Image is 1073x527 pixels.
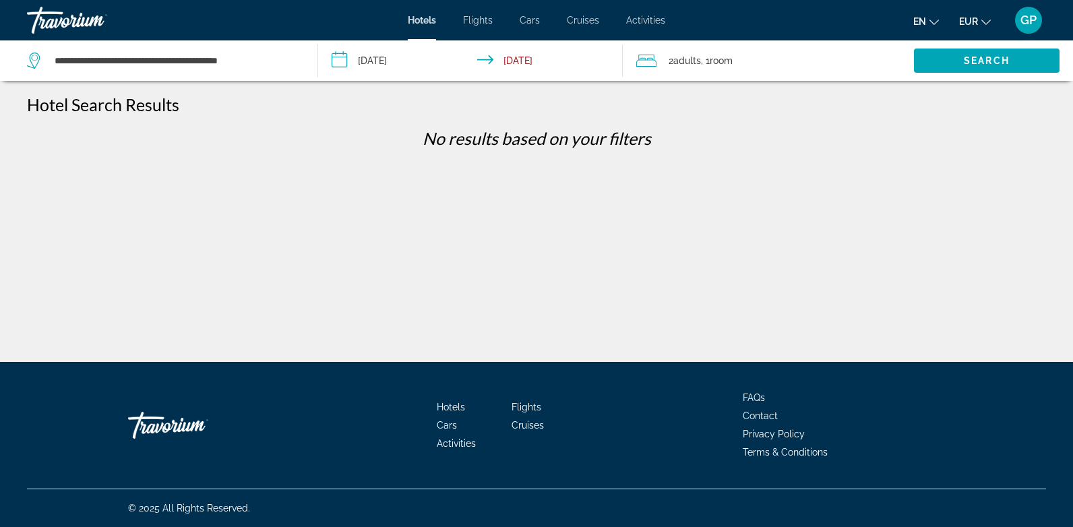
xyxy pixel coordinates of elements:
a: Contact [743,410,778,421]
button: Search [914,49,1060,73]
span: en [913,16,926,27]
button: Change currency [959,11,991,31]
a: Terms & Conditions [743,447,828,458]
button: Travelers: 2 adults, 0 children [623,40,914,81]
a: Cars [520,15,540,26]
a: FAQs [743,392,765,403]
a: Hotels [437,402,465,412]
h1: Hotel Search Results [27,94,179,115]
span: Search [964,55,1010,66]
span: Room [710,55,733,66]
p: No results based on your filters [20,128,1053,148]
a: Activities [626,15,665,26]
a: Activities [437,438,476,449]
a: Flights [512,402,541,412]
a: Cruises [512,420,544,431]
button: Check-in date: Feb 12, 2026 Check-out date: Feb 18, 2026 [318,40,623,81]
a: Privacy Policy [743,429,805,439]
a: Hotels [408,15,436,26]
span: 2 [669,51,701,70]
a: Cars [437,420,457,431]
a: Travorium [27,3,162,38]
span: EUR [959,16,978,27]
span: , 1 [701,51,733,70]
button: Change language [913,11,939,31]
a: Travorium [128,405,263,445]
a: Flights [463,15,493,26]
button: User Menu [1011,6,1046,34]
span: GP [1020,13,1037,27]
span: © 2025 All Rights Reserved. [128,503,250,514]
a: Cruises [567,15,599,26]
span: Adults [673,55,701,66]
